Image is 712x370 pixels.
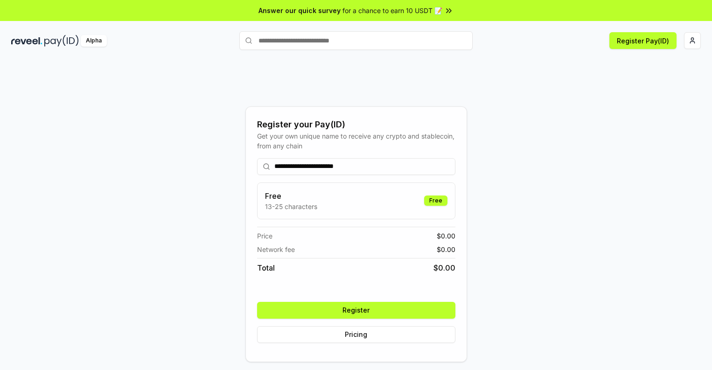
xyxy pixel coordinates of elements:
[257,262,275,273] span: Total
[609,32,677,49] button: Register Pay(ID)
[342,6,442,15] span: for a chance to earn 10 USDT 📝
[11,35,42,47] img: reveel_dark
[433,262,455,273] span: $ 0.00
[257,326,455,343] button: Pricing
[257,131,455,151] div: Get your own unique name to receive any crypto and stablecoin, from any chain
[257,231,272,241] span: Price
[257,244,295,254] span: Network fee
[437,231,455,241] span: $ 0.00
[265,190,317,202] h3: Free
[44,35,79,47] img: pay_id
[257,302,455,319] button: Register
[258,6,341,15] span: Answer our quick survey
[424,195,447,206] div: Free
[257,118,455,131] div: Register your Pay(ID)
[81,35,107,47] div: Alpha
[437,244,455,254] span: $ 0.00
[265,202,317,211] p: 13-25 characters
